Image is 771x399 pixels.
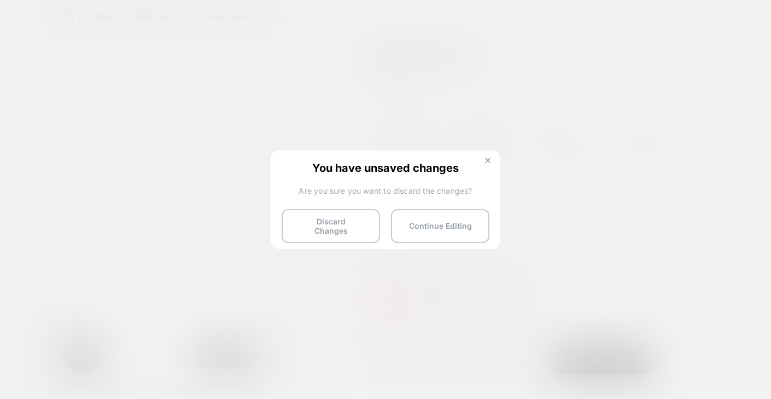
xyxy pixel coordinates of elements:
[13,306,41,332] span: 15% Off
[282,186,489,195] span: Are you sure you want to discard the changes?
[485,158,490,163] img: close
[391,209,489,243] button: Continue Editing
[9,303,44,338] div: 15% Off
[282,161,489,172] span: You have unsaved changes
[132,306,206,336] iframe: Gorgias live chat messenger
[282,209,380,243] button: Discard Changes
